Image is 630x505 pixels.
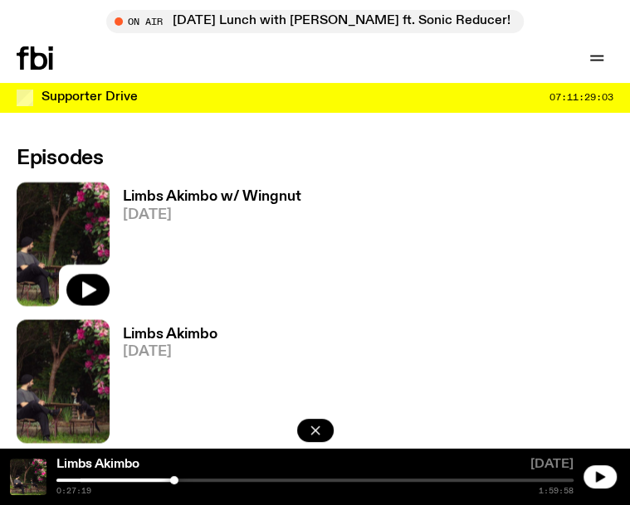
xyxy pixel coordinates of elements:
a: Limbs Akimbo[DATE] [110,328,217,443]
h3: Supporter Drive [42,91,138,104]
a: Limbs Akimbo w/ Wingnut[DATE] [110,190,301,305]
a: Limbs Akimbo [56,458,139,471]
h3: Limbs Akimbo w/ Wingnut [123,190,301,204]
span: [DATE] [530,459,574,475]
span: 0:27:19 [56,487,91,495]
h2: Episodes [17,149,613,168]
span: [DATE] [123,208,301,222]
span: 07:11:29:03 [549,93,613,102]
button: On Air[DATE] Lunch with [PERSON_NAME] ft. Sonic Reducer! [106,10,524,33]
img: Jackson sits at an outdoor table, legs crossed and gazing at a black and brown dog also sitting a... [10,459,46,495]
span: [DATE] [123,345,217,359]
span: 1:59:58 [539,487,574,495]
img: Jackson sits at an outdoor table, legs crossed and gazing at a black and brown dog also sitting a... [17,182,110,305]
img: Jackson sits at an outdoor table, legs crossed and gazing at a black and brown dog also sitting a... [17,319,110,443]
h3: Limbs Akimbo [123,328,217,342]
